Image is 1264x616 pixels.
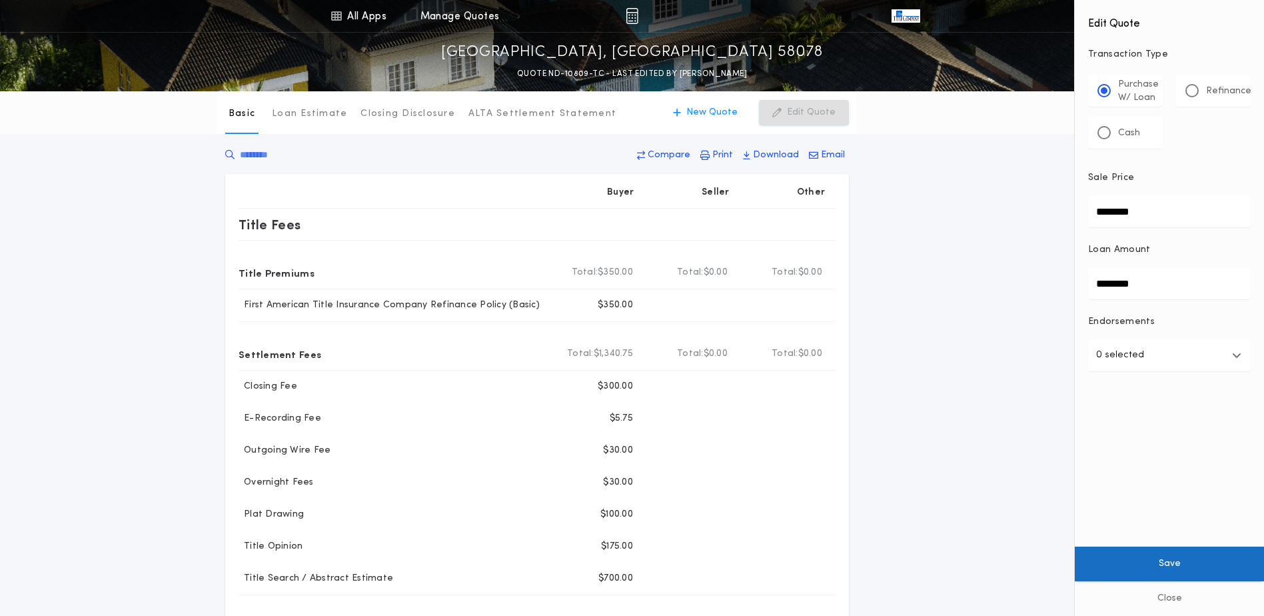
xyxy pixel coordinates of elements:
[1088,315,1251,329] p: Endorsements
[797,186,825,199] p: Other
[239,572,393,585] p: Title Search / Abstract Estimate
[229,107,255,121] p: Basic
[239,343,321,365] p: Settlement Fees
[1088,8,1251,32] h4: Edit Quote
[1096,347,1144,363] p: 0 selected
[648,149,690,162] p: Compare
[272,107,347,121] p: Loan Estimate
[798,347,822,361] span: $0.00
[603,476,633,489] p: $30.00
[468,107,616,121] p: ALTA Settlement Statement
[759,100,849,125] button: Edit Quote
[1075,581,1264,616] button: Close
[798,266,822,279] span: $0.00
[567,347,594,361] b: Total:
[594,347,633,361] span: $1,340.75
[626,8,638,24] img: img
[239,540,303,553] p: Title Opinion
[239,262,315,283] p: Title Premiums
[704,266,728,279] span: $0.00
[598,299,633,312] p: $350.00
[239,412,321,425] p: E-Recording Fee
[805,143,849,167] button: Email
[696,143,737,167] button: Print
[702,186,730,199] p: Seller
[610,412,633,425] p: $5.75
[239,299,540,312] p: First American Title Insurance Company Refinance Policy (Basic)
[239,444,330,457] p: Outgoing Wire Fee
[677,347,704,361] b: Total:
[1118,127,1140,140] p: Cash
[787,106,836,119] p: Edit Quote
[517,67,747,81] p: QUOTE ND-10809-TC - LAST EDITED BY [PERSON_NAME]
[598,572,633,585] p: $700.00
[1075,547,1264,581] button: Save
[892,9,920,23] img: vs-icon
[686,106,738,119] p: New Quote
[633,143,694,167] button: Compare
[712,149,733,162] p: Print
[601,540,633,553] p: $175.00
[1088,48,1251,61] p: Transaction Type
[360,107,455,121] p: Closing Disclosure
[600,508,633,521] p: $100.00
[821,149,845,162] p: Email
[239,380,297,393] p: Closing Fee
[704,347,728,361] span: $0.00
[739,143,803,167] button: Download
[603,444,633,457] p: $30.00
[772,347,798,361] b: Total:
[607,186,634,199] p: Buyer
[1088,171,1134,185] p: Sale Price
[1206,85,1251,98] p: Refinance
[677,266,704,279] b: Total:
[239,214,301,235] p: Title Fees
[772,266,798,279] b: Total:
[239,476,314,489] p: Overnight Fees
[1088,339,1251,371] button: 0 selected
[1088,195,1251,227] input: Sale Price
[572,266,598,279] b: Total:
[598,266,633,279] span: $350.00
[660,100,751,125] button: New Quote
[239,508,304,521] p: Plat Drawing
[1088,267,1251,299] input: Loan Amount
[1118,78,1159,105] p: Purchase W/ Loan
[1088,243,1151,257] p: Loan Amount
[441,42,823,63] p: [GEOGRAPHIC_DATA], [GEOGRAPHIC_DATA] 58078
[598,380,633,393] p: $300.00
[753,149,799,162] p: Download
